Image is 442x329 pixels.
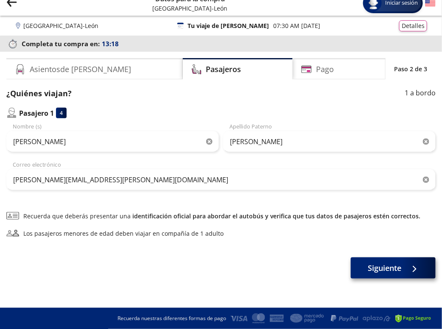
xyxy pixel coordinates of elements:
[56,108,67,118] div: 4
[23,212,420,220] span: Recuerda que deberás presentar una
[223,131,436,152] input: Apellido Paterno
[399,20,427,31] button: Detalles
[102,39,119,49] span: 13:18
[6,169,436,190] input: Correo electrónico
[405,88,436,99] p: 1 a bordo
[23,21,98,30] p: [GEOGRAPHIC_DATA] - León
[274,21,321,30] p: 07:30 AM [DATE]
[393,280,434,321] iframe: Messagebird Livechat Widget
[30,64,131,75] h4: Asientos de [PERSON_NAME]
[132,212,420,220] a: identificación oficial para abordar el autobús y verifica que tus datos de pasajeros estén correc...
[6,131,219,152] input: Nombre (s)
[206,64,241,75] h4: Pasajeros
[316,64,334,75] h4: Pago
[188,21,269,30] p: Tu viaje de [PERSON_NAME]
[351,257,436,279] button: Siguiente
[368,262,402,274] span: Siguiente
[117,315,226,322] p: Recuerda nuestras diferentes formas de pago
[153,4,228,13] p: [GEOGRAPHIC_DATA] - León
[19,108,54,118] p: Pasajero 1
[6,88,72,99] p: ¿Quiénes viajan?
[6,38,436,50] p: Completa tu compra en :
[23,229,224,238] div: Los pasajeros menores de edad deben viajar en compañía de 1 adulto
[394,64,427,73] p: Paso 2 de 3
